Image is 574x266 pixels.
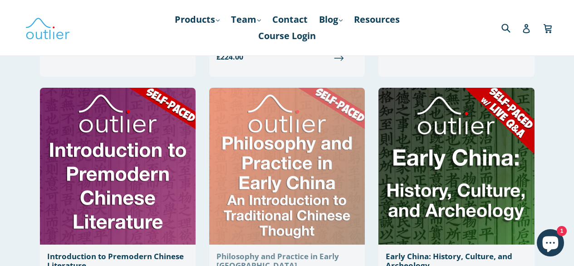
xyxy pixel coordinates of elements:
[378,88,534,245] img: Early China: History, Culture, and Archeology
[254,28,320,44] a: Course Login
[170,11,224,28] a: Products
[268,11,312,28] a: Contact
[349,11,404,28] a: Resources
[534,229,567,259] inbox-online-store-chat: Shopify online store chat
[209,88,365,245] img: Philosophy and Practice in Early China
[314,11,347,28] a: Blog
[499,18,524,37] input: Search
[40,88,196,245] img: Introduction to Premodern Chinese Literature
[216,51,358,62] span: £224.00
[226,11,265,28] a: Team
[25,15,70,41] img: Outlier Linguistics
